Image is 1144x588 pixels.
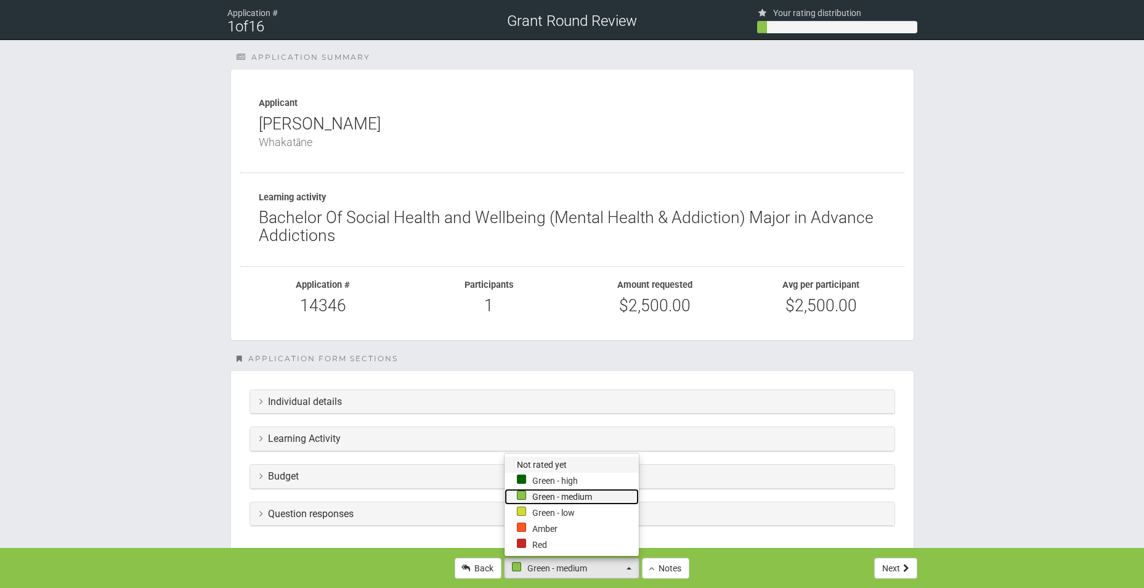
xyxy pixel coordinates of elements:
[415,279,563,290] div: Participants
[249,279,397,290] div: Application #
[512,562,623,574] span: Green - medium
[237,353,914,364] div: Application form sections
[259,133,886,151] div: Whakatāne
[227,21,387,32] div: of
[227,7,387,16] div: Application #
[582,297,729,315] div: $2,500.00
[642,558,689,579] button: Notes
[259,97,886,108] div: Applicant
[582,279,729,290] div: Amount requested
[249,297,397,315] div: 14346
[227,18,235,35] span: 1
[237,52,914,63] div: Application summary
[505,473,639,489] a: Green - high
[259,471,885,482] h3: Budget
[259,433,885,444] h3: Learning Activity
[248,18,264,35] span: 16
[505,521,639,537] a: Amber
[259,508,885,520] h3: Question responses
[505,489,639,505] a: Green - medium
[259,209,886,245] div: Bachelor Of Social Health and Wellbeing (Mental Health & Addiction) Major in Advance Addictions
[415,297,563,315] div: 1
[455,558,501,579] a: Back
[505,505,639,521] a: Green - low
[259,115,886,151] div: [PERSON_NAME]
[747,297,895,315] div: $2,500.00
[259,192,886,203] div: Learning activity
[259,396,885,407] h3: Individual details
[747,279,895,290] div: Avg per participant
[757,7,917,16] div: Your rating distribution
[874,558,917,579] button: Next
[505,537,639,553] a: Red
[504,558,639,579] button: Green - medium
[517,459,567,471] span: Not rated yet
